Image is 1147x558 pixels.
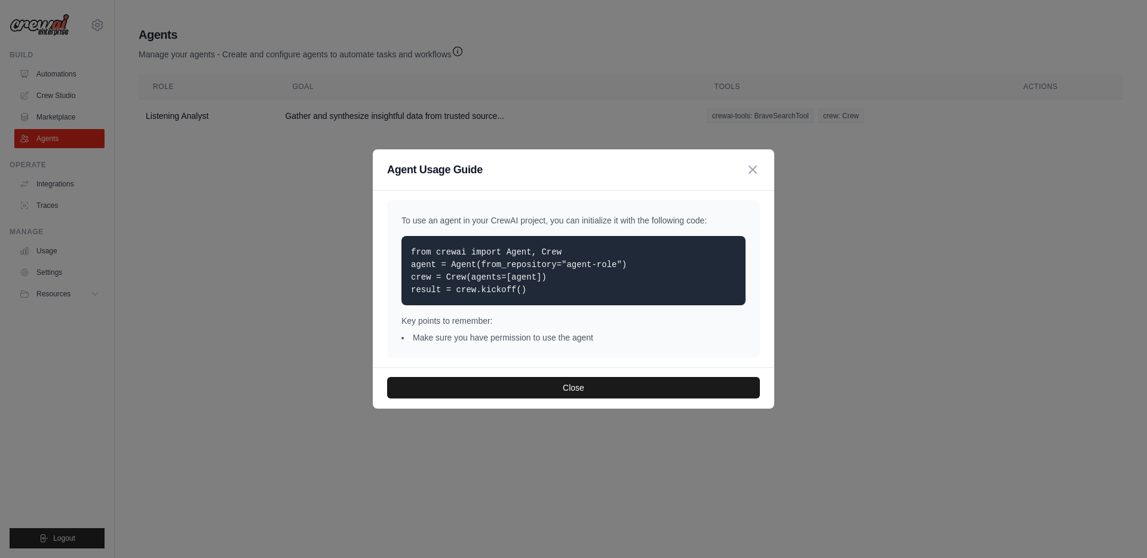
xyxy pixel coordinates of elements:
p: To use an agent in your CrewAI project, you can initialize it with the following code: [401,214,746,226]
li: Make sure you have permission to use the agent [401,332,746,344]
button: Close [387,377,760,398]
code: from crewai import Agent, Crew agent = Agent(from_repository="agent-role") crew = Crew(agents=[ag... [411,247,627,295]
p: Key points to remember: [401,315,746,327]
h3: Agent Usage Guide [387,161,483,178]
